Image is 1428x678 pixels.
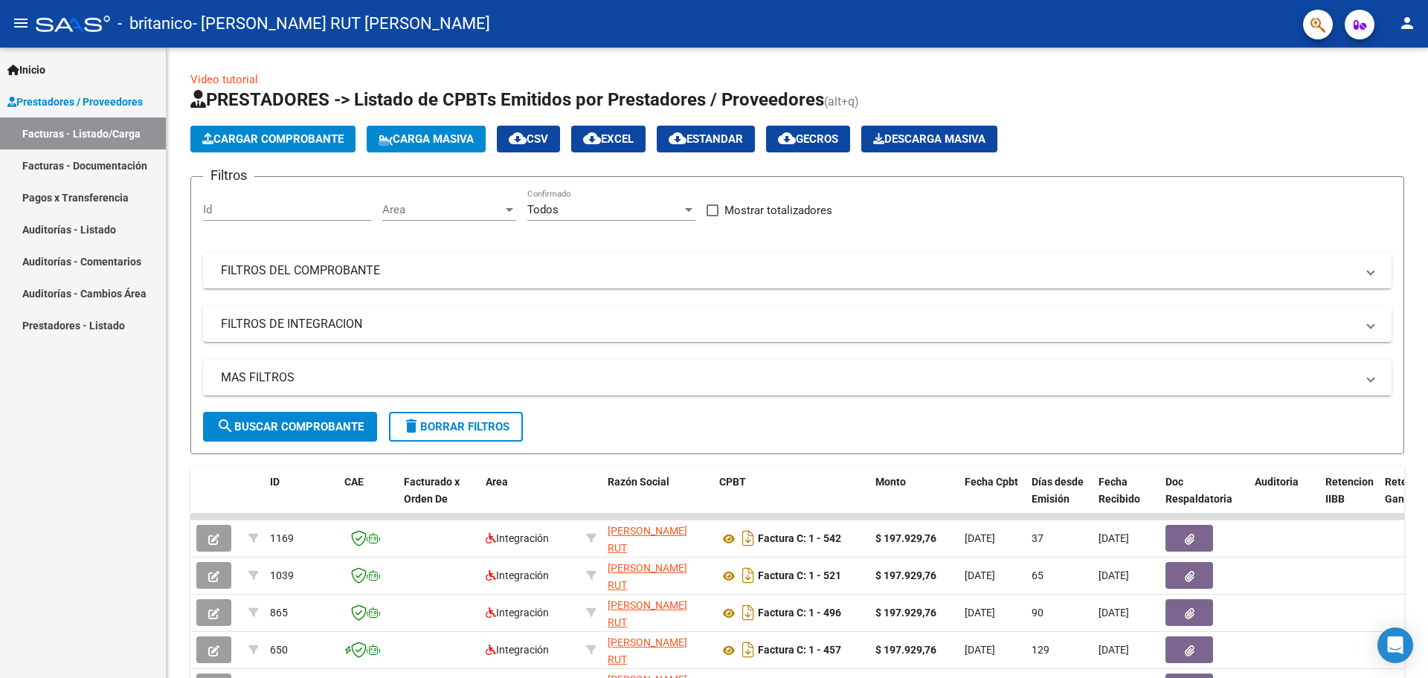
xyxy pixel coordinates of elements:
[571,126,646,152] button: EXCEL
[608,476,669,488] span: Razón Social
[724,201,832,219] span: Mostrar totalizadores
[497,126,560,152] button: CSV
[193,7,490,40] span: - [PERSON_NAME] RUT [PERSON_NAME]
[382,203,503,216] span: Area
[203,165,254,186] h3: Filtros
[758,570,841,582] strong: Factura C: 1 - 521
[509,132,548,146] span: CSV
[480,466,580,532] datatable-header-cell: Area
[379,132,474,146] span: Carga Masiva
[1319,466,1379,532] datatable-header-cell: Retencion IIBB
[778,132,838,146] span: Gecros
[959,466,1026,532] datatable-header-cell: Fecha Cpbt
[824,94,859,109] span: (alt+q)
[608,597,707,628] div: 27957504790
[758,645,841,656] strong: Factura C: 1 - 457
[221,316,1356,332] mat-panel-title: FILTROS DE INTEGRACION
[669,129,686,147] mat-icon: cloud_download
[7,94,143,110] span: Prestadores / Proveedores
[270,644,288,656] span: 650
[608,560,707,591] div: 27957504790
[7,62,45,78] span: Inicio
[1032,644,1049,656] span: 129
[602,466,713,532] datatable-header-cell: Razón Social
[1099,532,1129,544] span: [DATE]
[270,476,280,488] span: ID
[202,132,344,146] span: Cargar Comprobante
[1255,476,1299,488] span: Auditoria
[758,607,841,619] strong: Factura C: 1 - 496
[486,569,549,581] span: Integración
[778,129,796,147] mat-icon: cloud_download
[965,644,995,656] span: [DATE]
[965,532,995,544] span: [DATE]
[221,262,1356,279] mat-panel-title: FILTROS DEL COMPROBANTE
[190,73,258,86] a: Video tutorial
[1325,476,1374,505] span: Retencion IIBB
[190,126,356,152] button: Cargar Comprobante
[1377,627,1413,663] div: Open Intercom Messenger
[1032,569,1043,581] span: 65
[402,420,509,433] span: Borrar Filtros
[203,306,1392,342] mat-expansion-panel-header: FILTROS DE INTEGRACION
[739,638,758,662] i: Descargar documento
[1032,607,1043,619] span: 90
[766,126,850,152] button: Gecros
[527,203,559,216] span: Todos
[713,466,869,532] datatable-header-cell: CPBT
[221,369,1356,386] mat-panel-title: MAS FILTROS
[203,253,1392,288] mat-expansion-panel-header: FILTROS DEL COMPROBANTE
[404,476,460,505] span: Facturado x Orden De
[583,129,601,147] mat-icon: cloud_download
[669,132,743,146] span: Estandar
[739,526,758,550] i: Descargar documento
[367,126,486,152] button: Carga Masiva
[402,417,420,435] mat-icon: delete
[509,129,527,147] mat-icon: cloud_download
[1249,466,1319,532] datatable-header-cell: Auditoria
[608,525,687,571] span: [PERSON_NAME] RUT [PERSON_NAME]
[875,569,936,581] strong: $ 197.929,76
[1093,466,1160,532] datatable-header-cell: Fecha Recibido
[270,532,294,544] span: 1169
[965,476,1018,488] span: Fecha Cpbt
[264,466,338,532] datatable-header-cell: ID
[1032,532,1043,544] span: 37
[270,607,288,619] span: 865
[861,126,997,152] button: Descarga Masiva
[1160,466,1249,532] datatable-header-cell: Doc Respaldatoria
[875,532,936,544] strong: $ 197.929,76
[203,412,377,442] button: Buscar Comprobante
[398,466,480,532] datatable-header-cell: Facturado x Orden De
[861,126,997,152] app-download-masive: Descarga masiva de comprobantes (adjuntos)
[486,532,549,544] span: Integración
[1032,476,1084,505] span: Días desde Emisión
[12,14,30,32] mat-icon: menu
[739,601,758,624] i: Descargar documento
[190,89,824,110] span: PRESTADORES -> Listado de CPBTs Emitidos por Prestadores / Proveedores
[389,412,523,442] button: Borrar Filtros
[875,607,936,619] strong: $ 197.929,76
[270,569,294,581] span: 1039
[869,466,959,532] datatable-header-cell: Monto
[486,476,508,488] span: Area
[1099,644,1129,656] span: [DATE]
[608,523,707,554] div: 27957504790
[583,132,634,146] span: EXCEL
[338,466,398,532] datatable-header-cell: CAE
[965,607,995,619] span: [DATE]
[118,7,193,40] span: - britanico
[1099,569,1129,581] span: [DATE]
[608,634,707,665] div: 27957504790
[216,417,234,435] mat-icon: search
[1398,14,1416,32] mat-icon: person
[608,599,687,645] span: [PERSON_NAME] RUT [PERSON_NAME]
[216,420,364,433] span: Buscar Comprobante
[344,476,364,488] span: CAE
[203,360,1392,395] mat-expansion-panel-header: MAS FILTROS
[739,564,758,587] i: Descargar documento
[1099,476,1140,505] span: Fecha Recibido
[758,533,841,545] strong: Factura C: 1 - 542
[1026,466,1093,532] datatable-header-cell: Días desde Emisión
[608,562,687,608] span: [PERSON_NAME] RUT [PERSON_NAME]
